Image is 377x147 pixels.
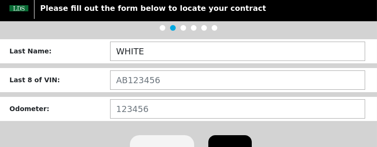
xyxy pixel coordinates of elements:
div: Last Name : [9,46,110,56]
div: Odometer : [9,104,110,114]
input: AB123456 [110,70,365,90]
div: Last 8 of VIN : [9,75,110,85]
input: 123456 [110,99,365,119]
img: trx now logo [9,5,28,11]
